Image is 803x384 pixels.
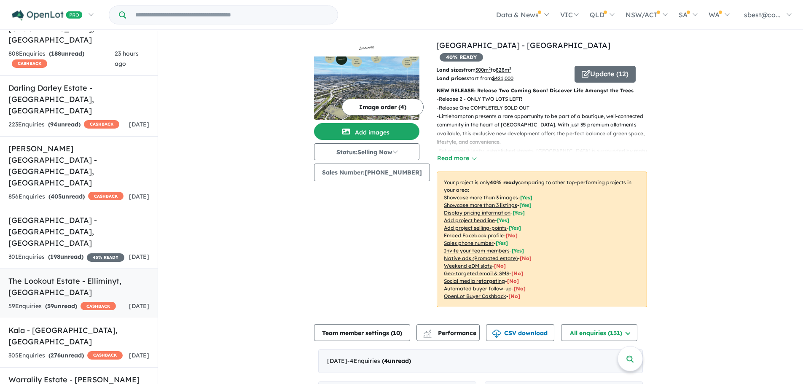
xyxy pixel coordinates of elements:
[444,232,504,239] u: Embed Facebook profile
[87,253,124,262] span: 45 % READY
[45,302,77,310] strong: ( unread)
[492,75,513,81] u: $ 421,000
[47,302,54,310] span: 59
[129,121,149,128] span: [DATE]
[424,330,431,334] img: line-chart.svg
[444,194,518,201] u: Showcase more than 3 images
[318,349,643,373] div: [DATE]
[508,293,520,299] span: [No]
[444,270,509,277] u: Geo-targeted email & SMS
[424,329,476,337] span: Performance
[514,285,526,292] span: [No]
[494,263,506,269] span: [No]
[575,66,636,83] button: Update (12)
[8,192,124,202] div: 856 Enquir ies
[437,172,647,307] p: Your project is only comparing to other top-performing projects in your area: - - - - - - - - - -...
[48,253,83,260] strong: ( unread)
[314,40,419,120] a: Littlehampton Estate - Hampton Park LogoLittlehampton Estate - Hampton Park
[444,225,507,231] u: Add project selling-points
[444,293,506,299] u: OpenLot Buyer Cashback
[12,59,47,68] span: CASHBACK
[347,357,411,365] span: - 4 Enquir ies
[437,95,654,103] p: - Release 2 - ONLY TWO LOTS LEFT!
[497,217,509,223] span: [ Yes ]
[444,285,512,292] u: Automated buyer follow-up
[115,50,139,67] span: 23 hours ago
[50,253,60,260] span: 198
[87,351,123,360] span: CASHBACK
[8,143,149,188] h5: [PERSON_NAME][GEOGRAPHIC_DATA] - [GEOGRAPHIC_DATA] , [GEOGRAPHIC_DATA]
[561,324,637,341] button: All enquiries (131)
[444,255,518,261] u: Native ads (Promoted estate)
[48,121,81,128] strong: ( unread)
[314,324,410,341] button: Team member settings (10)
[84,120,119,129] span: CASHBACK
[8,215,149,249] h5: [GEOGRAPHIC_DATA] - [GEOGRAPHIC_DATA] , [GEOGRAPHIC_DATA]
[50,121,57,128] span: 94
[496,67,511,73] u: 828 m
[520,255,532,261] span: [No]
[509,225,521,231] span: [ Yes ]
[437,86,647,95] p: NEW RELEASE: Release Two Coming Soon! Discover Life Amongst the Trees
[492,330,501,338] img: download icon
[437,147,654,190] p: - Set amongst leafy, established streets, [GEOGRAPHIC_DATA] is surrounded by mature parklands and...
[317,43,416,53] img: Littlehampton Estate - Hampton Park Logo
[8,49,115,69] div: 808 Enquir ies
[436,74,568,83] p: start from
[512,247,524,254] span: [ Yes ]
[314,123,419,140] button: Add images
[128,6,336,24] input: Try estate name, suburb, builder or developer
[437,153,476,163] button: Read more
[8,351,123,361] div: 305 Enquir ies
[49,50,84,57] strong: ( unread)
[444,278,505,284] u: Social media retargeting
[51,193,62,200] span: 405
[513,209,525,216] span: [ Yes ]
[8,252,124,262] div: 301 Enquir ies
[88,192,124,200] span: CASHBACK
[12,10,83,21] img: Openlot PRO Logo White
[444,209,510,216] u: Display pricing information
[393,329,400,337] span: 10
[314,56,419,120] img: Littlehampton Estate - Hampton Park
[314,143,419,160] button: Status:Selling Now
[436,75,467,81] b: Land prices
[8,325,149,347] h5: Kala - [GEOGRAPHIC_DATA] , [GEOGRAPHIC_DATA]
[48,352,84,359] strong: ( unread)
[436,40,610,50] a: [GEOGRAPHIC_DATA] - [GEOGRAPHIC_DATA]
[491,67,511,73] span: to
[423,332,432,338] img: bar-chart.svg
[314,164,430,181] button: Sales Number:[PHONE_NUMBER]
[507,278,519,284] span: [No]
[437,112,654,147] p: - Littlehampton presents a rare opportunity to be part of a boutique, well-connected community in...
[436,66,568,74] p: from
[444,217,495,223] u: Add project headline
[8,301,116,311] div: 59 Enquir ies
[506,232,518,239] span: [ No ]
[129,302,149,310] span: [DATE]
[8,120,119,130] div: 223 Enquir ies
[81,302,116,310] span: CASHBACK
[384,357,388,365] span: 4
[444,247,510,254] u: Invite your team members
[416,324,480,341] button: Performance
[511,270,523,277] span: [No]
[8,82,149,116] h5: Darling Darley Estate - [GEOGRAPHIC_DATA] , [GEOGRAPHIC_DATA]
[520,194,532,201] span: [ Yes ]
[129,193,149,200] span: [DATE]
[519,202,532,208] span: [ Yes ]
[129,352,149,359] span: [DATE]
[436,67,464,73] b: Land sizes
[51,50,61,57] span: 188
[490,179,518,185] b: 40 % ready
[440,53,483,62] span: 40 % READY
[382,357,411,365] strong: ( unread)
[475,67,491,73] u: 300 m
[129,253,149,260] span: [DATE]
[48,193,85,200] strong: ( unread)
[342,99,424,115] button: Image order (4)
[486,324,554,341] button: CSV download
[444,202,517,208] u: Showcase more than 3 listings
[444,263,492,269] u: Weekend eDM slots
[744,11,781,19] span: sbest@co...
